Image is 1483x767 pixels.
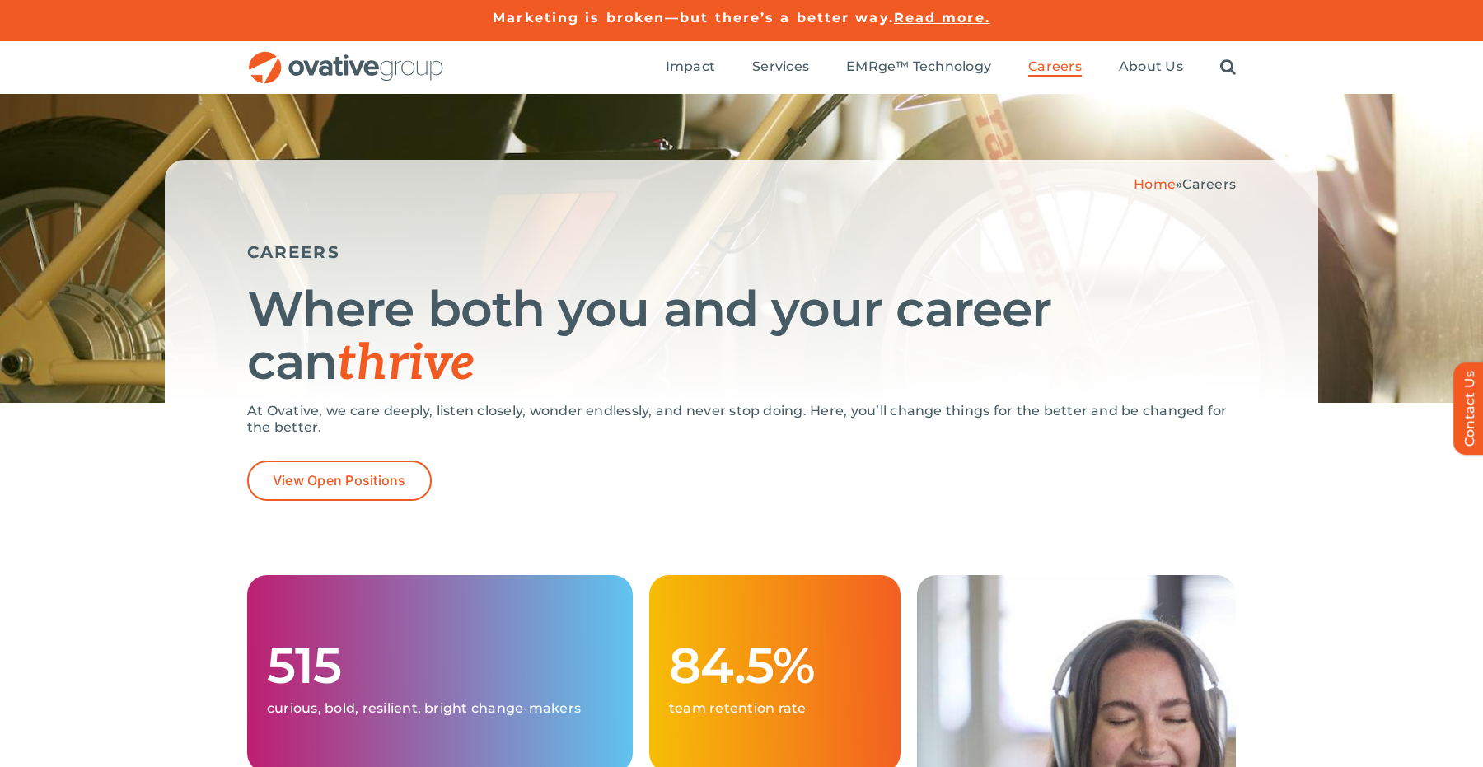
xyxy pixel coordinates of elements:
p: At Ovative, we care deeply, listen closely, wonder endlessly, and never stop doing. Here, you’ll ... [247,403,1236,436]
span: Careers [1028,58,1082,75]
a: View Open Positions [247,461,432,501]
a: Read more. [894,10,990,26]
a: Search [1220,58,1236,77]
span: thrive [337,334,475,394]
h1: Where both you and your career can [247,283,1236,391]
h5: CAREERS [247,242,1236,262]
h1: 84.5% [669,639,881,692]
span: Careers [1182,176,1236,192]
span: View Open Positions [273,473,406,489]
a: EMRge™ Technology [846,58,991,77]
a: Marketing is broken—but there’s a better way. [493,10,894,26]
a: Careers [1028,58,1082,77]
h1: 515 [267,639,613,692]
span: Impact [666,58,715,75]
nav: Menu [666,41,1236,94]
p: team retention rate [669,700,881,717]
a: Home [1134,176,1176,192]
span: About Us [1119,58,1183,75]
p: curious, bold, resilient, bright change-makers [267,700,613,717]
span: Services [752,58,809,75]
a: Services [752,58,809,77]
span: EMRge™ Technology [846,58,991,75]
a: OG_Full_horizontal_RGB [247,49,445,65]
span: » [1134,176,1236,192]
a: Impact [666,58,715,77]
a: About Us [1119,58,1183,77]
